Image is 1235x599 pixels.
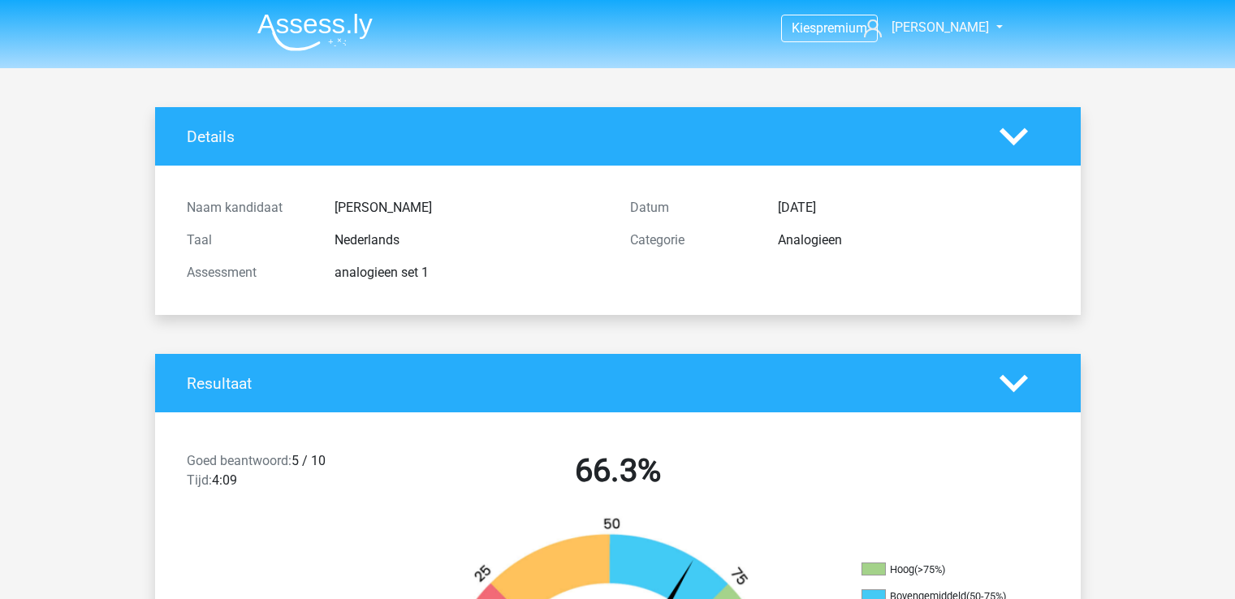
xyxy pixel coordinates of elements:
[914,563,945,575] div: (>75%)
[816,20,867,36] span: premium
[618,231,766,250] div: Categorie
[187,472,212,488] span: Tijd:
[861,562,1024,577] li: Hoog
[187,127,975,146] h4: Details
[257,13,373,51] img: Assessly
[792,20,816,36] span: Kies
[322,263,618,282] div: analogieen set 1
[766,198,1061,218] div: [DATE]
[175,198,322,218] div: Naam kandidaat
[175,263,322,282] div: Assessment
[408,451,827,490] h2: 66.3%
[857,18,991,37] a: [PERSON_NAME]
[766,231,1061,250] div: Analogieen
[175,231,322,250] div: Taal
[618,198,766,218] div: Datum
[187,374,975,393] h4: Resultaat
[892,19,989,35] span: [PERSON_NAME]
[322,198,618,218] div: [PERSON_NAME]
[782,17,877,39] a: Kiespremium
[175,451,396,497] div: 5 / 10 4:09
[322,231,618,250] div: Nederlands
[187,453,291,468] span: Goed beantwoord:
